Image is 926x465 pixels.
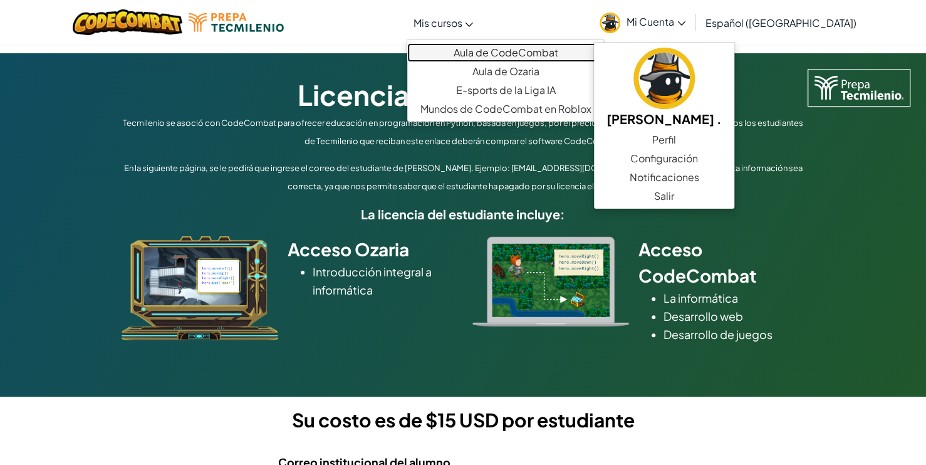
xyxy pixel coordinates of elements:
[808,69,910,107] img: Tecmilenio logo
[633,48,695,109] img: avatar
[118,204,808,224] h5: La licencia del estudiante incluye:
[118,159,808,196] p: En la siguiente página, se le pedirá que ingrese el correo del estudiante de [PERSON_NAME]. Ejemp...
[594,130,734,149] a: Perfil
[593,3,692,42] a: Mi Cuenta
[122,236,278,340] img: ozaria_acodus.png
[407,6,479,39] a: Mis cursos
[407,81,603,100] a: E-sports de la Liga IA
[705,16,856,29] span: Español ([GEOGRAPHIC_DATA])
[594,168,734,187] a: Notificaciones
[606,109,722,128] h5: [PERSON_NAME] .
[288,236,454,263] h2: Acceso Ozaria
[594,187,734,206] a: Salir
[407,100,603,118] a: Mundos de CodeCombat en Roblox
[118,114,808,150] p: Tecmilenio se asoció con CodeCombat para ofrecer educación en programación en Python, basada en j...
[189,13,284,32] img: Tecmilenio logo
[627,15,685,28] span: Mi Cuenta
[600,13,620,33] img: avatar
[413,16,462,29] span: Mis cursos
[313,263,454,299] li: Introducción integral a informática
[630,170,699,185] span: Notificaciones
[118,75,808,114] h1: Licencias de Estudiantes
[594,149,734,168] a: Configuración
[663,325,804,343] li: Desarrollo de juegos
[594,46,734,130] a: [PERSON_NAME] .
[407,43,603,62] a: Aula de CodeCombat
[638,236,804,289] h2: Acceso CodeCombat
[407,62,603,81] a: Aula de Ozaria
[472,236,629,327] img: type_real_code.png
[699,6,863,39] a: Español ([GEOGRAPHIC_DATA])
[663,289,804,307] li: La informática
[73,9,182,35] img: CodeCombat logo
[663,307,804,325] li: Desarrollo web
